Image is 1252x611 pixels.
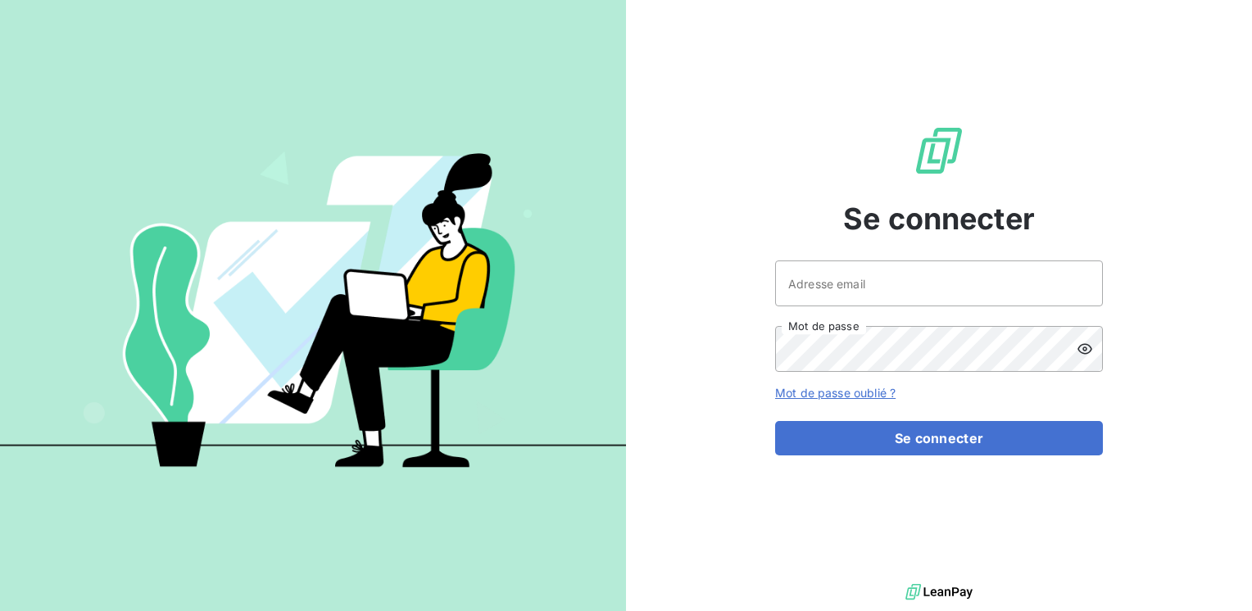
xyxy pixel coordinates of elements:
[775,421,1103,455] button: Se connecter
[905,580,973,604] img: logo
[775,386,896,400] a: Mot de passe oublié ?
[843,197,1035,241] span: Se connecter
[775,260,1103,306] input: placeholder
[913,124,965,177] img: Logo LeanPay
